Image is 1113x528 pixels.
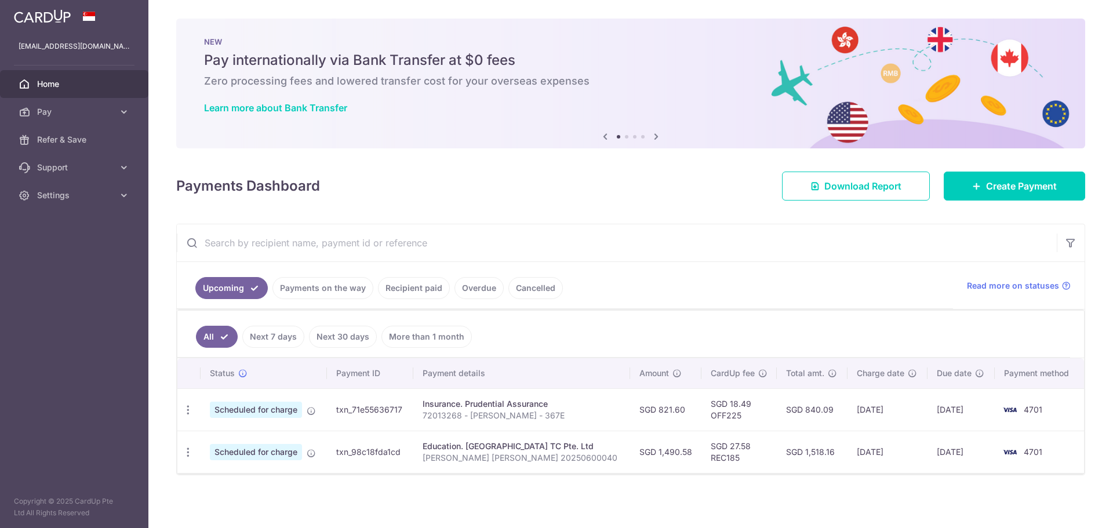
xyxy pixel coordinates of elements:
[423,452,621,464] p: [PERSON_NAME] [PERSON_NAME] 20250600040
[927,431,995,473] td: [DATE]
[998,445,1021,459] img: Bank Card
[423,410,621,421] p: 72013268 - [PERSON_NAME] - 367E
[711,367,755,379] span: CardUp fee
[927,388,995,431] td: [DATE]
[937,367,972,379] span: Due date
[177,224,1057,261] input: Search by recipient name, payment id or reference
[630,388,701,431] td: SGD 821.60
[944,172,1085,201] a: Create Payment
[19,41,130,52] p: [EMAIL_ADDRESS][DOMAIN_NAME]
[327,388,413,431] td: txn_71e55636717
[701,388,777,431] td: SGD 18.49 OFF225
[210,402,302,418] span: Scheduled for charge
[37,134,114,145] span: Refer & Save
[195,277,268,299] a: Upcoming
[848,431,927,473] td: [DATE]
[272,277,373,299] a: Payments on the way
[242,326,304,348] a: Next 7 days
[423,398,621,410] div: Insurance. Prudential Assurance
[176,176,320,196] h4: Payments Dashboard
[786,367,824,379] span: Total amt.
[204,37,1057,46] p: NEW
[701,431,777,473] td: SGD 27.58 REC185
[37,190,114,201] span: Settings
[327,431,413,473] td: txn_98c18fda1cd
[1024,405,1042,414] span: 4701
[1024,447,1042,457] span: 4701
[782,172,930,201] a: Download Report
[327,358,413,388] th: Payment ID
[378,277,450,299] a: Recipient paid
[210,444,302,460] span: Scheduled for charge
[630,431,701,473] td: SGD 1,490.58
[309,326,377,348] a: Next 30 days
[423,440,621,452] div: Education. [GEOGRAPHIC_DATA] TC Pte. Ltd
[176,19,1085,148] img: Bank transfer banner
[995,358,1084,388] th: Payment method
[37,78,114,90] span: Home
[454,277,504,299] a: Overdue
[14,9,71,23] img: CardUp
[967,280,1059,292] span: Read more on statuses
[196,326,238,348] a: All
[967,280,1071,292] a: Read more on statuses
[998,403,1021,417] img: Bank Card
[204,51,1057,70] h5: Pay internationally via Bank Transfer at $0 fees
[37,162,114,173] span: Support
[777,431,848,473] td: SGD 1,518.16
[848,388,927,431] td: [DATE]
[824,179,901,193] span: Download Report
[37,106,114,118] span: Pay
[204,102,347,114] a: Learn more about Bank Transfer
[777,388,848,431] td: SGD 840.09
[857,367,904,379] span: Charge date
[986,179,1057,193] span: Create Payment
[204,74,1057,88] h6: Zero processing fees and lowered transfer cost for your overseas expenses
[413,358,630,388] th: Payment details
[639,367,669,379] span: Amount
[508,277,563,299] a: Cancelled
[210,367,235,379] span: Status
[381,326,472,348] a: More than 1 month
